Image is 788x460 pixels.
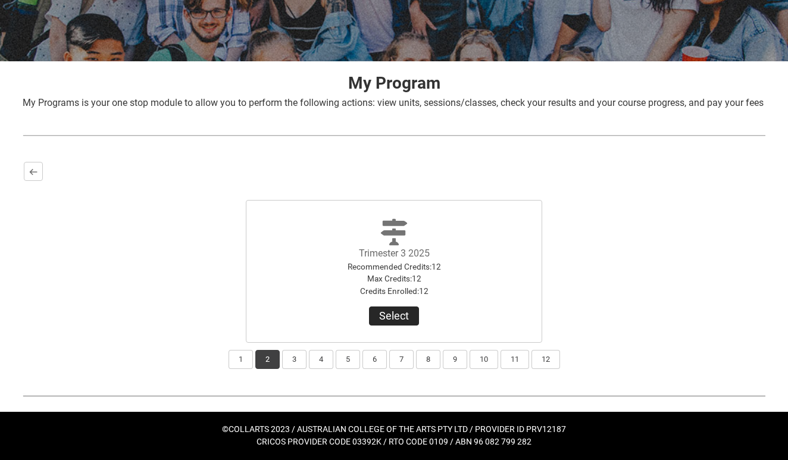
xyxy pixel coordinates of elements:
button: 10 [470,350,498,369]
button: 7 [389,350,414,369]
button: 8 [416,350,440,369]
button: 3 [282,350,307,369]
button: Back [24,162,43,181]
strong: My Program [348,73,440,93]
button: 4 [309,350,333,369]
img: REDU_GREY_LINE [23,129,765,142]
button: 2 [255,350,280,369]
button: 5 [336,350,360,369]
div: Max Credits : 12 [327,273,461,284]
button: 6 [362,350,387,369]
label: Trimester 3 2025 [359,248,430,259]
div: Credits Enrolled : 12 [327,285,461,297]
span: My Programs is your one stop module to allow you to perform the following actions: view units, se... [23,97,764,108]
button: 1 [229,350,253,369]
img: REDU_GREY_LINE [23,389,765,402]
div: Recommended Credits : 12 [327,261,461,273]
button: 12 [531,350,560,369]
button: 11 [501,350,529,369]
button: Trimester 3 2025Recommended Credits:12Max Credits:12Credits Enrolled:12 [369,306,419,326]
button: 9 [443,350,467,369]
